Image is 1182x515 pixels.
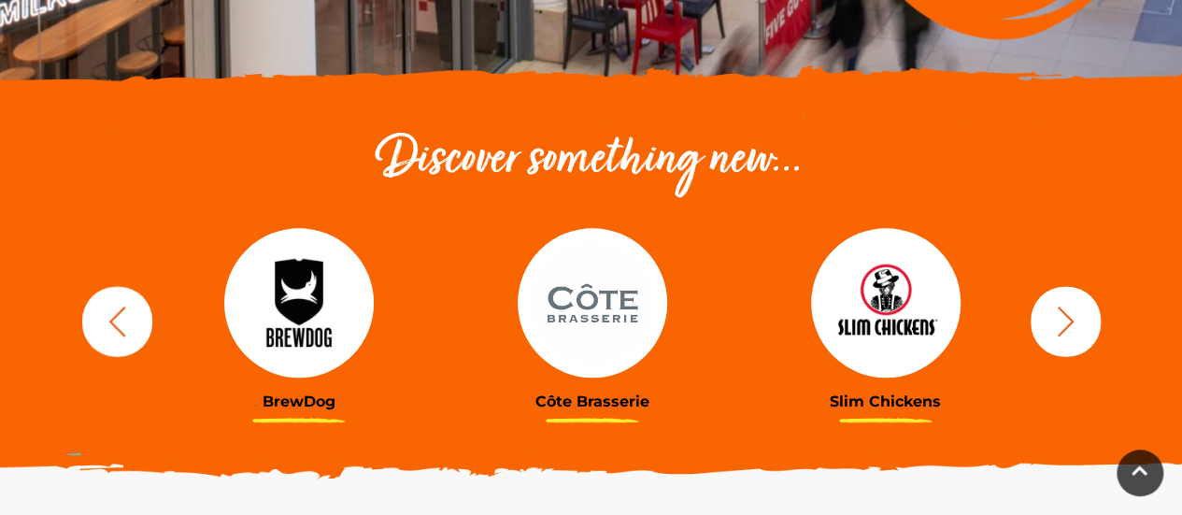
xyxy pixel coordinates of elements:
a: BrewDog [166,228,432,410]
h2: Discover something new... [73,131,1110,191]
a: Côte Brasserie [460,228,725,410]
h3: Slim Chickens [753,393,1018,410]
a: Slim Chickens [753,228,1018,410]
h3: BrewDog [166,393,432,410]
h3: Côte Brasserie [460,393,725,410]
